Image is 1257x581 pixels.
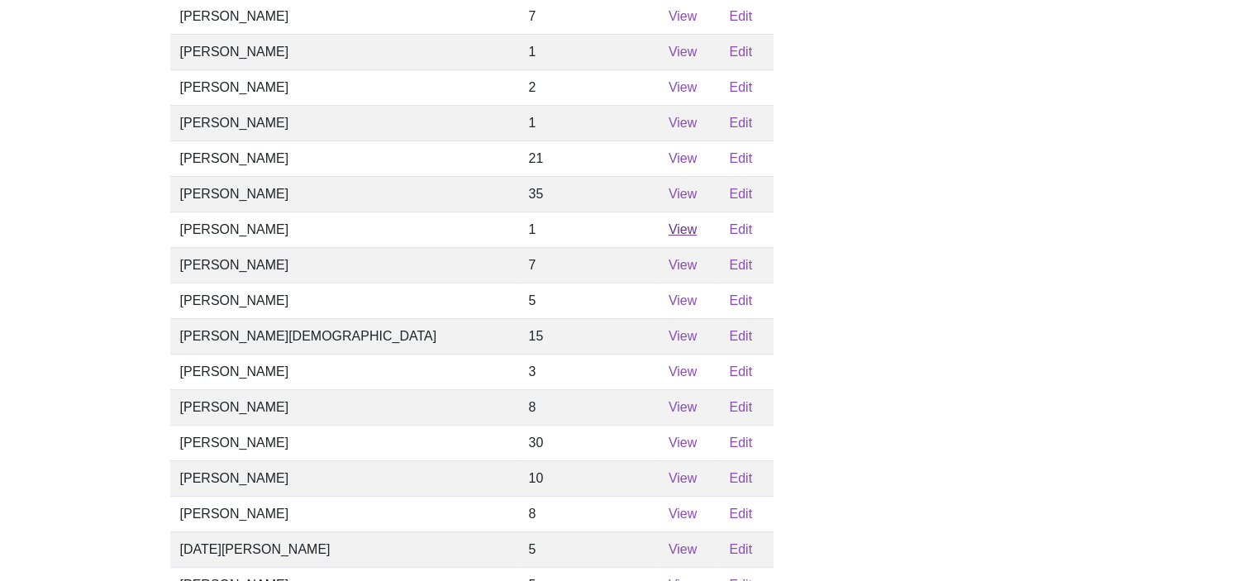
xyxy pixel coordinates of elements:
[669,364,697,379] a: View
[669,507,697,521] a: View
[170,354,519,389] td: [PERSON_NAME]
[519,496,659,531] td: 8
[669,471,697,485] a: View
[669,187,697,201] a: View
[519,69,659,105] td: 2
[170,460,519,496] td: [PERSON_NAME]
[729,9,752,23] a: Edit
[729,293,752,307] a: Edit
[170,425,519,460] td: [PERSON_NAME]
[519,425,659,460] td: 30
[669,293,697,307] a: View
[729,329,752,343] a: Edit
[519,354,659,389] td: 3
[729,80,752,94] a: Edit
[669,151,697,165] a: View
[519,140,659,176] td: 21
[729,542,752,556] a: Edit
[669,258,697,272] a: View
[170,496,519,531] td: [PERSON_NAME]
[519,176,659,212] td: 35
[519,34,659,69] td: 1
[519,389,659,425] td: 8
[669,80,697,94] a: View
[669,436,697,450] a: View
[729,258,752,272] a: Edit
[170,69,519,105] td: [PERSON_NAME]
[170,283,519,318] td: [PERSON_NAME]
[170,247,519,283] td: [PERSON_NAME]
[729,116,752,130] a: Edit
[729,436,752,450] a: Edit
[170,34,519,69] td: [PERSON_NAME]
[519,247,659,283] td: 7
[170,531,519,567] td: [DATE][PERSON_NAME]
[519,531,659,567] td: 5
[170,176,519,212] td: [PERSON_NAME]
[669,9,697,23] a: View
[669,542,697,556] a: View
[170,389,519,425] td: [PERSON_NAME]
[729,45,752,59] a: Edit
[170,105,519,140] td: [PERSON_NAME]
[519,318,659,354] td: 15
[729,507,752,521] a: Edit
[669,116,697,130] a: View
[519,105,659,140] td: 1
[729,471,752,485] a: Edit
[170,318,519,354] td: [PERSON_NAME][DEMOGRAPHIC_DATA]
[669,400,697,414] a: View
[729,364,752,379] a: Edit
[519,212,659,247] td: 1
[519,283,659,318] td: 5
[170,212,519,247] td: [PERSON_NAME]
[729,151,752,165] a: Edit
[519,460,659,496] td: 10
[669,222,697,236] a: View
[729,400,752,414] a: Edit
[729,187,752,201] a: Edit
[669,329,697,343] a: View
[729,222,752,236] a: Edit
[170,140,519,176] td: [PERSON_NAME]
[669,45,697,59] a: View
